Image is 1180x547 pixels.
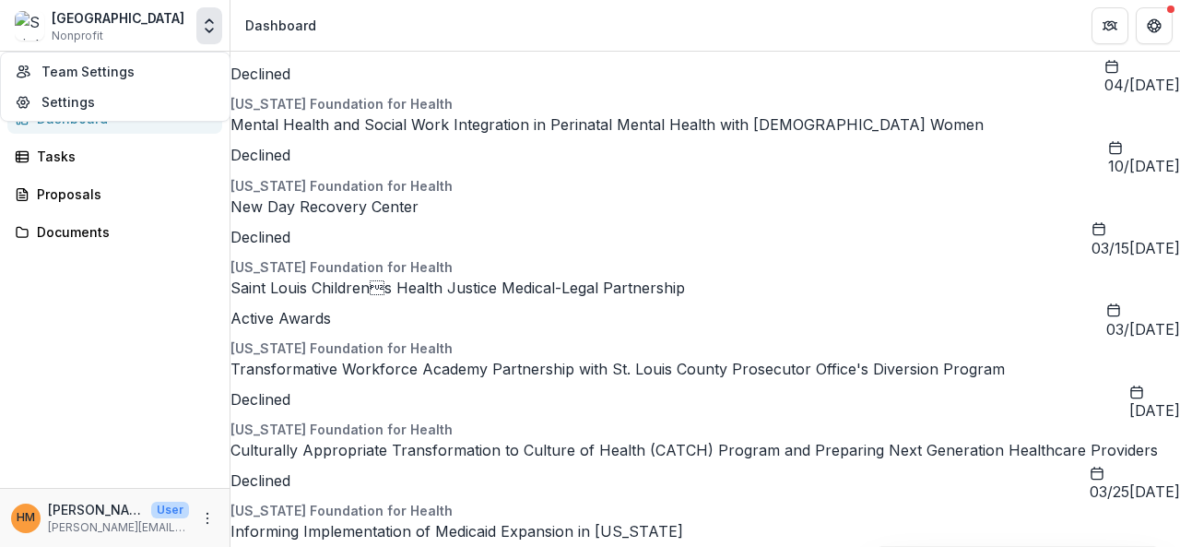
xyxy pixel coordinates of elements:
span: Nonprofit [52,28,103,44]
div: Tasks [37,147,207,166]
span: Declined [230,472,290,490]
p: User [151,502,189,518]
p: [US_STATE] Foundation for Health [230,501,1180,520]
button: Get Help [1136,7,1173,44]
a: Transformative Workforce Academy Partnership with St. Louis County Prosecutor Office's Diversion ... [230,360,1005,378]
span: 10/[DATE] [1108,158,1180,175]
a: New Day Recovery Center [230,197,419,216]
span: 03/15[DATE] [1091,240,1180,257]
a: Informing Implementation of Medicaid Expansion in [US_STATE] [230,522,683,541]
img: Saint Louis University [15,11,44,41]
p: [US_STATE] Foundation for Health [230,420,1180,439]
a: Tasks [7,141,222,172]
span: 03/25[DATE] [1090,483,1180,501]
p: [US_STATE] Foundation for Health [230,176,1180,196]
a: Saint Louis Childrens Health Justice Medical-Legal Partnership [230,279,685,297]
div: Documents [37,222,207,242]
span: Declined [230,65,290,83]
span: Active Awards [230,310,331,327]
p: [US_STATE] Foundation for Health [230,94,1180,113]
nav: breadcrumb [238,12,324,39]
span: [DATE] [1129,402,1180,420]
p: [US_STATE] Foundation for Health [230,257,1180,277]
button: More [196,507,218,529]
span: 03/[DATE] [1106,321,1180,339]
div: Dashboard [245,16,316,35]
div: Hisako Matsuo [17,512,35,524]
button: Partners [1091,7,1128,44]
span: 04/[DATE] [1104,77,1180,94]
a: Proposals [7,179,222,209]
a: Mental Health and Social Work Integration in Perinatal Mental Health with [DEMOGRAPHIC_DATA] Women [230,115,984,134]
div: Proposals [37,184,207,204]
button: Open entity switcher [196,7,222,44]
p: [US_STATE] Foundation for Health [230,339,1180,358]
span: Declined [230,147,290,164]
div: [GEOGRAPHIC_DATA] [52,8,184,28]
p: [PERSON_NAME][EMAIL_ADDRESS][DOMAIN_NAME] [48,519,189,536]
a: Culturally Appropriate Transformation to Culture of Health (CATCH) Program and Preparing Next Gen... [230,441,1158,459]
span: Declined [230,229,290,246]
p: [PERSON_NAME] [48,500,144,519]
span: Declined [230,391,290,409]
a: Documents [7,217,222,247]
